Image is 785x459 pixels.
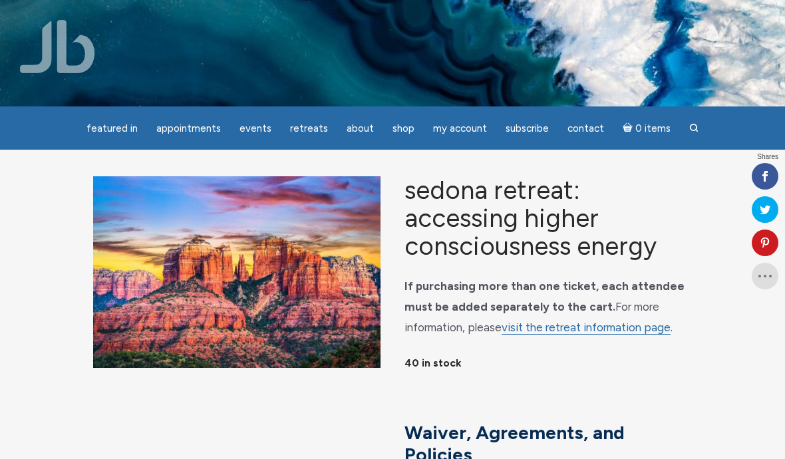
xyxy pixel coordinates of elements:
span: My Account [433,122,487,134]
a: visit the retreat information page [502,321,671,335]
a: Events [232,116,279,142]
span: Subscribe [506,122,549,134]
a: Appointments [148,116,229,142]
img: Sedona Retreat: Accessing Higher Consciousness Energy [93,176,381,368]
a: About [339,116,382,142]
a: Cart0 items [615,114,679,142]
strong: If purchasing more than one ticket, each attendee must be added separately to the cart. [404,279,685,313]
span: Events [239,122,271,134]
span: About [347,122,374,134]
a: Contact [559,116,612,142]
a: featured in [78,116,146,142]
span: featured in [86,122,138,134]
h1: Sedona Retreat: Accessing Higher Consciousness Energy [404,176,692,260]
span: Appointments [156,122,221,134]
a: Retreats [282,116,336,142]
span: Retreats [290,122,328,134]
a: Shop [385,116,422,142]
span: Shop [392,122,414,134]
p: 40 in stock [404,353,692,374]
a: My Account [425,116,495,142]
i: Cart [623,122,635,134]
a: Subscribe [498,116,557,142]
span: Shares [757,154,778,160]
p: For more information, please . [404,276,692,337]
img: Jamie Butler. The Everyday Medium [20,20,95,73]
span: 0 items [635,124,671,134]
span: Contact [567,122,604,134]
